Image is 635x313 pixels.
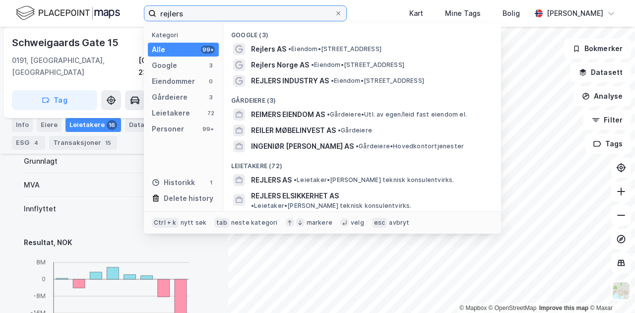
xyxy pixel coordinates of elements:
[103,138,113,148] div: 15
[251,202,412,210] span: Leietaker • [PERSON_NAME] teknisk konsulentvirks.
[42,276,46,283] tspan: 0
[251,59,309,71] span: Rejlers Norge AS
[231,219,278,227] div: neste kategori
[251,140,354,152] span: INGENIØR [PERSON_NAME] AS
[152,107,190,119] div: Leietakere
[409,7,423,19] div: Kart
[152,218,179,228] div: Ctrl + k
[207,93,215,101] div: 3
[207,109,215,117] div: 72
[327,111,467,119] span: Gårdeiere • Utl. av egen/leid fast eiendom el.
[564,39,631,59] button: Bokmerker
[201,125,215,133] div: 99+
[16,4,120,22] img: logo.f888ab2527a4732fd821a326f86c7f29.svg
[12,136,45,150] div: ESG
[547,7,603,19] div: [PERSON_NAME]
[125,118,174,132] div: Datasett
[156,6,334,21] input: Søk på adresse, matrikkel, gårdeiere, leietakere eller personer
[207,179,215,187] div: 1
[356,142,359,150] span: •
[331,77,424,85] span: Eiendom • [STREET_ADDRESS]
[573,86,631,106] button: Analyse
[327,111,330,118] span: •
[24,155,58,167] div: Grunnlagt
[214,218,229,228] div: tab
[338,126,372,134] span: Gårdeiere
[251,75,329,87] span: REJLERS INDUSTRY AS
[181,219,207,227] div: nytt søk
[356,142,464,150] span: Gårdeiere • Hovedkontortjenester
[311,61,404,69] span: Eiendom • [STREET_ADDRESS]
[351,219,364,227] div: velg
[331,77,334,84] span: •
[311,61,314,68] span: •
[223,23,501,41] div: Google (3)
[445,7,481,19] div: Mine Tags
[65,118,121,132] div: Leietakere
[201,46,215,54] div: 99+
[164,192,213,204] div: Delete history
[294,176,454,184] span: Leietaker • [PERSON_NAME] teknisk konsulentvirks.
[152,60,177,71] div: Google
[152,177,195,188] div: Historikk
[251,125,336,136] span: REILER MØBELINVEST AS
[138,55,216,78] div: [GEOGRAPHIC_DATA], 234/20
[571,63,631,82] button: Datasett
[223,154,501,172] div: Leietakere (72)
[36,259,46,266] tspan: 8M
[288,45,291,53] span: •
[152,31,219,39] div: Kategori
[251,43,286,55] span: Rejlers AS
[12,90,97,110] button: Tag
[338,126,341,134] span: •
[12,118,33,132] div: Info
[107,120,117,130] div: 16
[585,265,635,313] iframe: Chat Widget
[251,109,325,121] span: REIMERS EIENDOM AS
[223,89,501,107] div: Gårdeiere (3)
[152,91,188,103] div: Gårdeiere
[583,110,631,130] button: Filter
[389,219,409,227] div: avbryt
[49,136,117,150] div: Transaksjoner
[152,75,195,87] div: Eiendommer
[207,77,215,85] div: 0
[307,219,332,227] div: markere
[294,176,297,184] span: •
[24,203,56,215] div: Innflyttet
[503,7,520,19] div: Bolig
[251,190,339,202] span: REJLERS ELSIKKERHET AS
[288,45,381,53] span: Eiendom • [STREET_ADDRESS]
[152,123,184,135] div: Personer
[12,35,121,51] div: Schweigaards Gate 15
[251,202,254,209] span: •
[459,305,487,312] a: Mapbox
[31,138,41,148] div: 4
[207,62,215,69] div: 3
[152,44,165,56] div: Alle
[24,237,204,249] div: Resultat, NOK
[489,305,537,312] a: OpenStreetMap
[33,293,46,300] tspan: -8M
[37,118,62,132] div: Eiere
[251,174,292,186] span: REJLERS AS
[372,218,387,228] div: esc
[24,179,40,191] div: MVA
[539,305,588,312] a: Improve this map
[585,134,631,154] button: Tags
[12,55,138,78] div: 0191, [GEOGRAPHIC_DATA], [GEOGRAPHIC_DATA]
